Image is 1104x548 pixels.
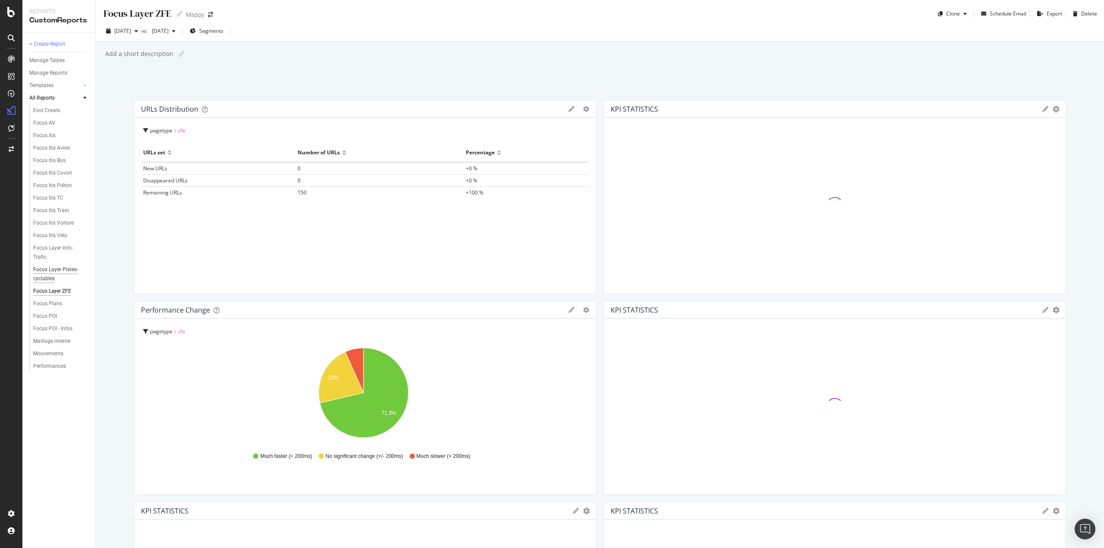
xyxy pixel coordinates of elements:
div: Clone [946,10,960,17]
span: zfe [178,127,185,134]
div: Manage Tables [29,56,65,65]
a: Manage Tables [29,56,89,65]
div: gear [583,307,589,313]
div: Focus Itis Voiture [33,219,74,228]
a: All Reports [29,94,81,103]
div: Focus Itis Piéton [33,181,72,190]
button: [DATE] [148,24,179,38]
div: Focus Itis Train [33,206,69,215]
div: KPI STATISTICS [611,105,658,113]
a: Focus Plans [33,299,89,308]
div: Export [1047,10,1062,17]
i: Edit report name [179,51,185,57]
div: Schedule Email [990,10,1026,17]
a: Focus Itis [33,131,89,140]
div: Performance Change [141,306,210,314]
button: Clone [935,7,970,21]
div: KPI STATISTICS [611,306,658,314]
div: Focus POI [33,312,57,321]
a: Mouvements [33,349,89,358]
div: KPI STATISTICS [141,507,188,515]
span: = [174,328,177,335]
a: Focus Layer Pistes-cyclables [33,265,89,283]
a: Focus POI - Infos [33,324,89,333]
div: Focus Plans [33,299,62,308]
span: Disappeared URLs [143,177,188,184]
button: Schedule Email [978,7,1026,21]
a: Focus Layer Info-Trafic [33,244,89,262]
button: Delete [1069,7,1097,21]
span: 150 [298,189,307,196]
a: Manage Reports [29,69,89,78]
div: Reports [29,7,88,16]
a: Focus Itis Vélo [33,231,89,240]
div: Mouvements [33,349,63,358]
div: KPI STATISTICSgeargear [603,100,1066,294]
div: Focus Itis Covoit [33,169,72,178]
div: Percentage [466,146,495,160]
div: Delete [1081,10,1097,17]
div: Focus Layer Pistes-cyclables [33,265,83,283]
div: + Create Report [29,40,65,49]
div: Number of URLs [298,146,340,160]
div: Focus Layer Info-Trafic [33,244,82,262]
div: Focus Itis [33,131,56,140]
i: Edit report name [176,11,182,17]
span: pagetype [150,328,172,335]
a: Performances [33,362,89,371]
span: Segments [199,27,223,34]
button: [DATE] [103,24,141,38]
div: Focus Itis Avion [33,144,70,153]
span: zfe [178,328,185,335]
span: 2025 Aug. 5th [148,27,169,34]
a: Maillage interne [33,337,89,346]
div: Focus POI - Infos [33,324,72,333]
button: Export [1034,7,1062,21]
div: KPI STATISTICSgeargear [603,301,1066,495]
a: Focus Itis TC [33,194,89,203]
div: gear [1053,508,1060,514]
div: Maillage interne [33,337,70,346]
span: New URLs [143,165,167,172]
div: Focus Layer ZFE [33,287,71,296]
a: Focus AV [33,119,89,128]
div: CustomReports [29,16,88,25]
div: Focus Itis Vélo [33,231,67,240]
span: Much slower (> 200ms) [417,453,470,460]
div: Focus AV [33,119,55,128]
div: Focus Layer ZFE [103,7,171,20]
span: 0 [298,165,301,172]
span: Remaining URLs [143,189,182,196]
div: KPI STATISTICS [611,507,658,515]
a: Focus Itis Covoit [33,169,89,178]
span: = [174,127,177,134]
a: Templates [29,81,81,90]
a: Focus POI [33,312,89,321]
div: URLs Distributiongeargearpagetype = zfeURLs setNumber of URLsPercentageNew URLs0+0 %Disappeared U... [134,100,596,294]
div: Open Intercom Messenger [1075,519,1095,539]
div: Manage Reports [29,69,67,78]
button: Segments [186,24,227,38]
span: +0 % [466,177,477,184]
div: gear [1053,106,1060,112]
span: pagetype [150,127,172,134]
div: Performance Changegeargearpagetype = zfeA chart.Much faster (< 200ms)No significant change (+/- 2... [134,301,596,495]
div: All Reports [29,94,55,103]
span: vs [141,27,148,34]
span: +0 % [466,165,477,172]
a: Focus Itis Voiture [33,219,89,228]
span: No significant change (+/- 200ms) [326,453,403,460]
div: arrow-right-arrow-left [208,12,213,18]
a: Evol Crawls [33,106,89,115]
div: Performances [33,362,66,371]
div: Mappy [186,10,204,19]
a: Focus Itis Piéton [33,181,89,190]
a: Focus Itis Train [33,206,89,215]
div: gear [1053,307,1060,313]
span: Much faster (< 200ms) [260,453,312,460]
div: Evol Crawls [33,106,60,115]
span: 0 [298,177,301,184]
svg: A chart. [141,344,586,445]
text: 22% [328,375,339,381]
